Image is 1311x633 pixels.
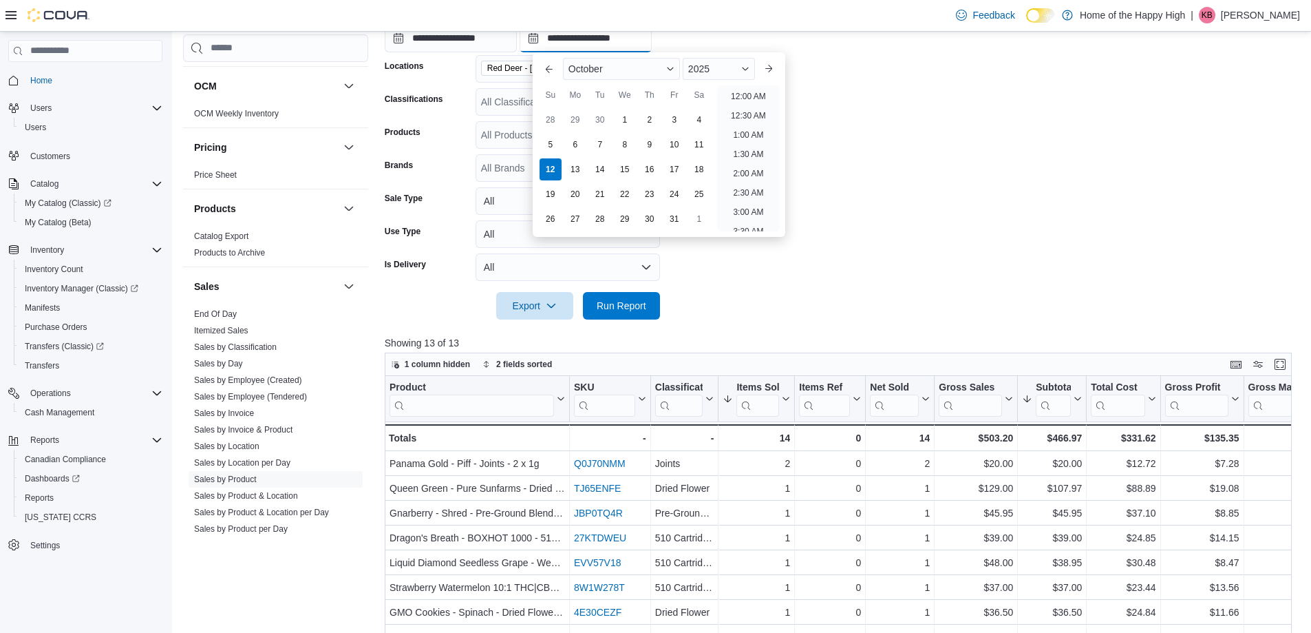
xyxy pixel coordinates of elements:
div: Classification [655,382,703,395]
div: day-18 [688,158,710,180]
a: Settings [25,537,65,554]
div: Gross Profit [1164,382,1228,417]
a: Sales by Day [194,359,243,369]
div: Gross Sales [939,382,1002,417]
div: $135.35 [1164,430,1239,446]
a: Sales by Invoice & Product [194,425,292,435]
div: 2 [723,455,790,472]
span: Canadian Compliance [25,454,106,465]
button: Classification [655,382,714,417]
span: Itemized Sales [194,325,248,336]
button: All [476,220,660,248]
button: Operations [3,384,168,403]
img: Cova [28,8,89,22]
div: day-16 [639,158,661,180]
span: End Of Day [194,309,237,320]
a: Sales by Employee (Tendered) [194,392,307,402]
span: Reports [25,492,54,504]
div: day-4 [688,109,710,131]
div: day-28 [540,109,562,131]
div: 1 [870,480,930,497]
button: Users [14,118,168,137]
p: | [1191,7,1193,23]
div: Items Sold [736,382,779,395]
span: Sales by Classification [194,342,277,353]
button: Operations [25,385,76,402]
div: Th [639,84,661,106]
label: Classifications [385,94,443,105]
div: $107.97 [1022,480,1082,497]
li: 1:00 AM [727,127,769,143]
a: Sales by Location per Day [194,458,290,468]
button: Cash Management [14,403,168,422]
button: Inventory [3,240,168,260]
div: $7.28 [1164,455,1239,472]
a: My Catalog (Classic) [19,195,117,211]
input: Press the down key to open a popover containing a calendar. [385,25,517,52]
label: Locations [385,61,424,72]
a: Catalog Export [194,231,248,241]
button: Enter fullscreen [1272,356,1288,373]
span: Sales by Employee (Tendered) [194,391,307,402]
div: - [574,430,646,446]
span: Sales by Day [194,358,243,369]
span: Settings [30,540,60,551]
div: day-26 [540,208,562,230]
span: Purchase Orders [19,319,162,335]
span: 2025 [688,63,710,74]
span: Catalog Export [194,231,248,242]
span: Users [25,100,162,116]
span: Transfers [19,357,162,374]
span: Inventory [30,245,64,256]
li: 12:00 AM [725,88,771,105]
div: day-21 [589,183,611,205]
div: Fr [663,84,685,106]
span: 1 column hidden [405,359,470,370]
div: $331.62 [1091,430,1155,446]
li: 3:30 AM [727,223,769,240]
button: Export [496,292,573,320]
span: Transfers (Classic) [19,338,162,355]
button: Users [3,98,168,118]
span: Inventory Count [19,261,162,278]
button: [US_STATE] CCRS [14,508,168,527]
a: Cash Management [19,404,100,421]
span: Customers [25,147,162,164]
a: Users [19,119,52,136]
label: Use Type [385,226,420,237]
div: Items Ref [799,382,850,417]
button: Total Cost [1091,382,1155,417]
h3: OCM [194,79,217,93]
div: day-29 [614,208,636,230]
span: Run Report [597,299,646,313]
button: 2 fields sorted [477,356,557,373]
a: OCM Weekly Inventory [194,109,279,118]
span: Sales by Location [194,441,259,452]
button: All [476,187,660,215]
span: Settings [25,537,162,554]
h3: Sales [194,280,220,293]
button: Customers [3,145,168,165]
div: Gross Profit [1164,382,1228,395]
div: Totals [389,430,565,446]
button: 1 column hidden [385,356,476,373]
span: Manifests [25,302,60,313]
span: Catalog [25,176,162,192]
span: Catalog [30,178,58,189]
div: day-6 [564,134,586,156]
div: day-27 [564,208,586,230]
div: - [655,430,714,446]
span: Canadian Compliance [19,451,162,468]
span: [US_STATE] CCRS [25,512,96,523]
span: Inventory Manager (Classic) [25,283,138,294]
button: Pricing [194,141,338,154]
div: day-1 [614,109,636,131]
div: day-7 [589,134,611,156]
a: Inventory Count [19,261,89,278]
div: day-17 [663,158,685,180]
div: day-28 [589,208,611,230]
a: Sales by Employee (Created) [194,375,302,385]
div: Total Cost [1091,382,1144,395]
a: JBP0TQ4R [574,508,623,519]
div: day-14 [589,158,611,180]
